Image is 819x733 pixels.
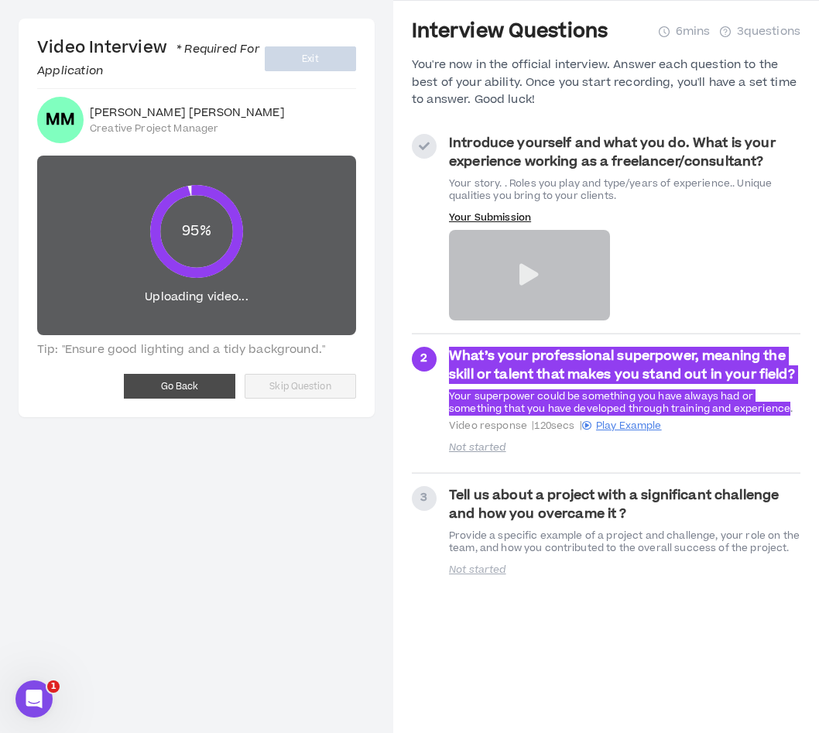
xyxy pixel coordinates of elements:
[449,390,800,415] div: Your superpower could be something you have always had or something that you have developed throu...
[124,374,235,399] button: Go Back
[737,23,800,40] span: 3 questions
[37,37,265,80] h4: Video Interview
[37,41,259,79] span: * Required For Application
[449,211,610,224] p: Your Submission
[720,26,731,37] span: question-circle
[582,419,662,433] a: Play Example
[245,374,356,399] button: Skip Question
[90,105,285,121] span: [PERSON_NAME] [PERSON_NAME]
[145,289,248,306] span: Uploading video...
[449,486,779,523] strong: Tell us about a project with a significant challenge and how you overcame it ?
[90,122,285,135] span: Creative Project Manager
[676,23,711,40] span: 6 mins
[412,19,608,44] h3: Interview Questions
[182,221,211,241] span: 95%
[265,46,356,71] button: Exit
[47,680,60,693] span: 1
[449,441,610,454] p: Not started
[420,489,427,506] span: 3
[420,350,427,367] span: 2
[596,419,662,433] span: Play Example
[449,177,800,202] div: Your story. . Roles you play and type/years of experience.. Unique qualities you bring to your cl...
[659,26,670,37] span: clock-circle
[37,97,84,143] div: Maria Manuela C.
[37,341,356,358] span: Tip: "Ensure good lighting and a tidy background."
[449,420,800,432] span: Video response | 120 secs |
[449,347,795,384] strong: What’s your professional superpower, meaning the skill or talent that makes you stand out in your...
[449,134,776,171] strong: Introduce yourself and what you do. What is your experience working as a freelancer/consultant?
[15,680,53,718] iframe: Intercom live chat
[449,529,800,554] div: Provide a specific example of a project and challenge, your role on the team, and how you contrib...
[449,563,610,576] p: Not started
[412,57,800,108] div: You're now in the official interview. Answer each question to the best of your ability. Once you ...
[46,112,76,128] div: MM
